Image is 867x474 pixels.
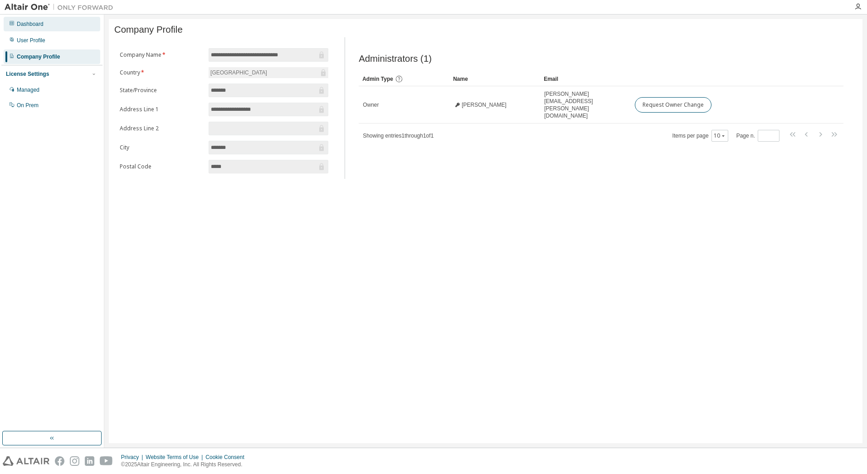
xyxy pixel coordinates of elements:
span: Items per page [672,130,728,142]
label: State/Province [120,87,203,94]
img: Altair One [5,3,118,12]
p: © 2025 Altair Engineering, Inc. All Rights Reserved. [121,461,250,469]
div: On Prem [17,102,39,109]
img: altair_logo.svg [3,456,49,466]
label: City [120,144,203,151]
label: Country [120,69,203,76]
span: Company Profile [114,25,183,35]
span: Administrators (1) [359,54,432,64]
div: License Settings [6,70,49,78]
div: Company Profile [17,53,60,60]
span: [PERSON_NAME][EMAIL_ADDRESS][PERSON_NAME][DOMAIN_NAME] [544,90,627,119]
img: facebook.svg [55,456,64,466]
span: Owner [363,101,379,109]
div: Cookie Consent [205,454,249,461]
div: User Profile [17,37,45,44]
div: [GEOGRAPHIC_DATA] [209,67,328,78]
button: Request Owner Change [635,97,711,113]
label: Address Line 1 [120,106,203,113]
img: instagram.svg [70,456,79,466]
span: Page n. [736,130,779,142]
label: Address Line 2 [120,125,203,132]
div: Dashboard [17,20,44,28]
div: [GEOGRAPHIC_DATA] [209,68,268,78]
img: linkedin.svg [85,456,94,466]
label: Company Name [120,51,203,59]
span: Showing entries 1 through 1 of 1 [363,133,433,139]
div: Website Terms of Use [146,454,205,461]
span: [PERSON_NAME] [462,101,507,109]
div: Email [544,72,627,86]
div: Name [453,72,536,86]
label: Postal Code [120,163,203,170]
div: Privacy [121,454,146,461]
button: 10 [714,132,726,139]
div: Managed [17,86,39,94]
img: youtube.svg [100,456,113,466]
span: Admin Type [362,76,393,82]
